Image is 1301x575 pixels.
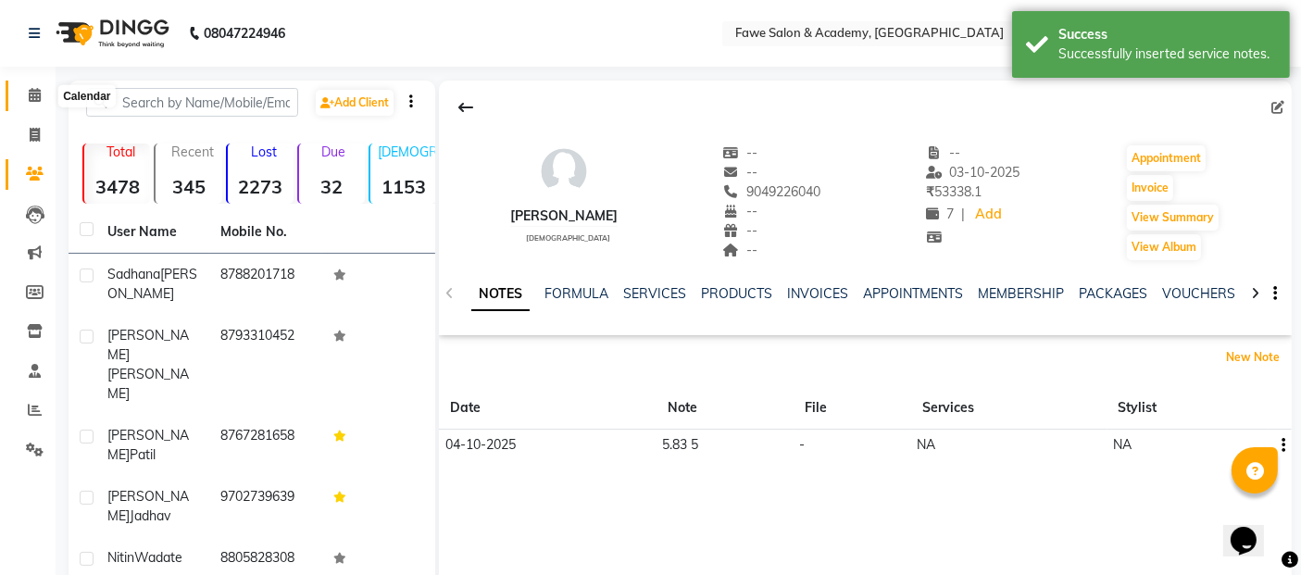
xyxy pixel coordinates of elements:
[439,387,657,430] th: Date
[471,278,530,311] a: NOTES
[209,211,322,254] th: Mobile No.
[204,7,285,59] b: 08047224946
[228,175,294,198] strong: 2273
[657,430,794,461] td: 5.83 5
[107,266,160,282] span: Sadhana
[1127,205,1219,231] button: View Summary
[723,222,758,239] span: --
[130,507,170,524] span: Jadhav
[972,202,1005,228] a: Add
[536,144,592,199] img: avatar
[58,85,115,107] div: Calendar
[378,144,436,160] p: [DEMOGRAPHIC_DATA]
[209,476,322,537] td: 9702739639
[209,315,322,415] td: 8793310452
[445,436,516,453] span: 04-10-2025
[926,164,1020,181] span: 03-10-2025
[303,144,365,160] p: Due
[510,206,618,226] div: [PERSON_NAME]
[526,233,610,243] span: [DEMOGRAPHIC_DATA]
[1079,285,1147,302] a: PACKAGES
[446,90,485,125] div: Back to Client
[911,387,1107,430] th: Services
[1127,145,1206,171] button: Appointment
[926,183,934,200] span: ₹
[84,175,150,198] strong: 3478
[130,446,156,463] span: Patil
[86,88,298,117] input: Search by Name/Mobile/Email/Code
[544,285,608,302] a: FORMULA
[1058,44,1276,64] div: Successfully inserted service notes.
[723,242,758,258] span: --
[657,387,794,430] th: Note
[926,144,961,161] span: --
[1223,501,1282,556] iframe: chat widget
[917,436,935,453] span: NA
[800,436,806,453] span: -
[1127,175,1173,201] button: Invoice
[787,285,848,302] a: INVOICES
[1221,344,1284,370] button: New Note
[926,206,954,222] span: 7
[107,427,189,463] span: [PERSON_NAME]
[316,90,394,116] a: Add Client
[156,175,221,198] strong: 345
[723,144,758,161] span: --
[794,387,911,430] th: File
[209,415,322,476] td: 8767281658
[863,285,963,302] a: APPOINTMENTS
[926,183,982,200] span: 53338.1
[235,144,294,160] p: Lost
[978,285,1064,302] a: MEMBERSHIP
[92,144,150,160] p: Total
[107,488,189,524] span: [PERSON_NAME]
[47,7,174,59] img: logo
[163,144,221,160] p: Recent
[107,549,134,566] span: Nitin
[701,285,772,302] a: PRODUCTS
[961,205,965,224] span: |
[723,203,758,219] span: --
[107,327,189,363] span: [PERSON_NAME]
[96,211,209,254] th: User Name
[107,366,189,402] span: [PERSON_NAME]
[209,254,322,315] td: 8788201718
[723,183,821,200] span: 9049226040
[723,164,758,181] span: --
[134,549,182,566] span: Wadate
[1127,234,1201,260] button: View Album
[1113,436,1132,453] span: NA
[370,175,436,198] strong: 1153
[623,285,686,302] a: SERVICES
[1162,285,1235,302] a: VOUCHERS
[299,175,365,198] strong: 32
[1107,387,1270,430] th: Stylist
[1058,25,1276,44] div: Success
